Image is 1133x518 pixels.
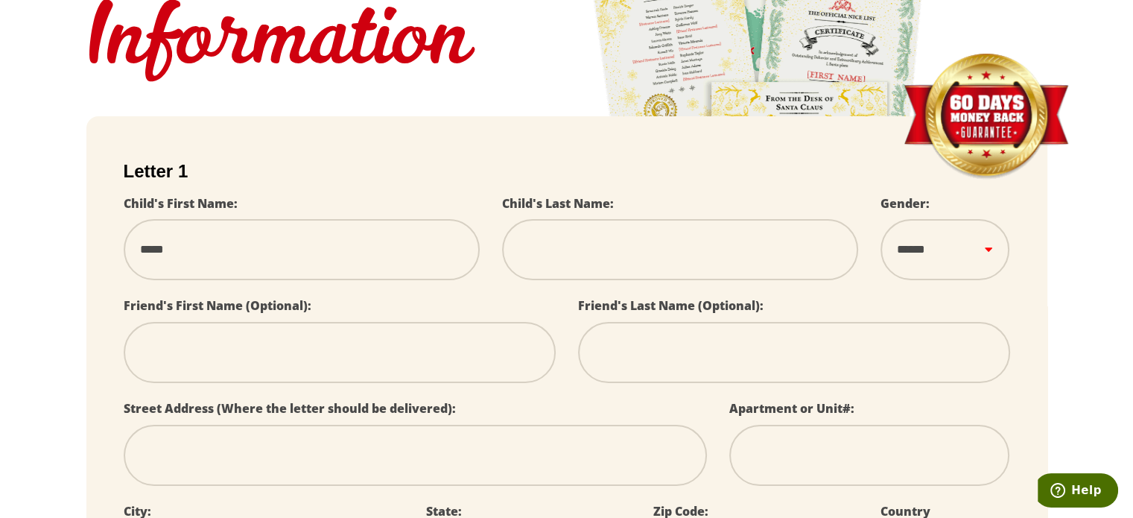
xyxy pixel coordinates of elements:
label: Friend's Last Name (Optional): [578,297,764,314]
label: Gender: [880,195,930,212]
label: Apartment or Unit#: [729,400,854,417]
label: Street Address (Where the letter should be delivered): [124,400,456,417]
label: Friend's First Name (Optional): [124,297,311,314]
img: Money Back Guarantee [902,53,1070,180]
h2: Letter 1 [124,161,1010,182]
label: Child's Last Name: [502,195,614,212]
label: Child's First Name: [124,195,238,212]
iframe: Opens a widget where you can find more information [1038,473,1118,511]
